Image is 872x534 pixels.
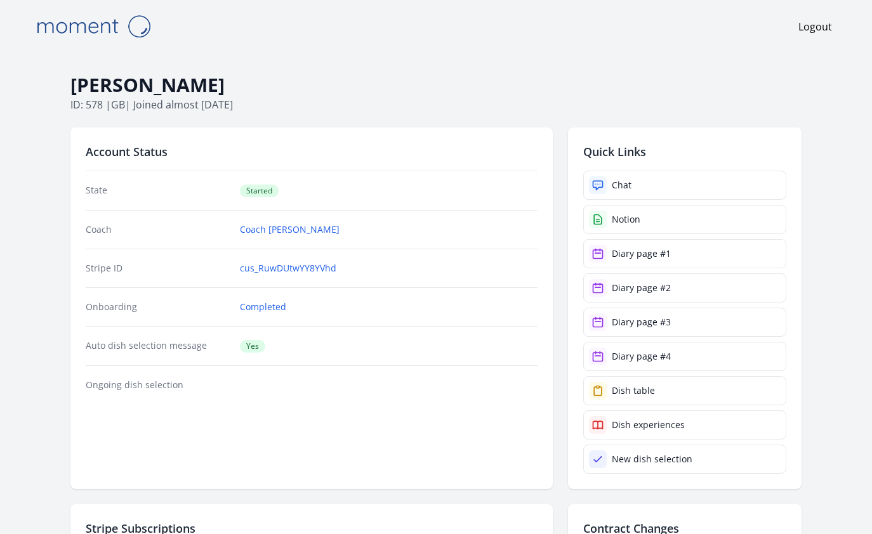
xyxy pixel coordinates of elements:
img: Moment [30,10,157,42]
div: Diary page #2 [612,282,671,294]
a: Diary page #1 [583,239,786,268]
h1: [PERSON_NAME] [70,73,802,97]
div: Dish table [612,384,655,397]
dt: Ongoing dish selection [86,379,230,391]
a: New dish selection [583,445,786,474]
a: Completed [240,301,286,313]
span: Yes [240,340,265,353]
div: Chat [612,179,631,192]
span: Started [240,185,279,197]
dt: State [86,184,230,197]
div: Diary page #4 [612,350,671,363]
a: Diary page #4 [583,342,786,371]
a: Dish experiences [583,410,786,440]
a: Chat [583,171,786,200]
dt: Stripe ID [86,262,230,275]
p: ID: 578 | | Joined almost [DATE] [70,97,802,112]
div: Dish experiences [612,419,685,431]
a: Dish table [583,376,786,405]
dt: Auto dish selection message [86,339,230,353]
div: New dish selection [612,453,692,466]
a: Diary page #3 [583,308,786,337]
dt: Coach [86,223,230,236]
a: Coach [PERSON_NAME] [240,223,340,236]
a: cus_RuwDUtwYY8YVhd [240,262,336,275]
span: gb [111,98,125,112]
div: Diary page #1 [612,247,671,260]
h2: Account Status [86,143,538,160]
a: Logout [798,19,832,34]
dt: Onboarding [86,301,230,313]
h2: Quick Links [583,143,786,160]
a: Diary page #2 [583,273,786,303]
a: Notion [583,205,786,234]
div: Diary page #3 [612,316,671,329]
div: Notion [612,213,640,226]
